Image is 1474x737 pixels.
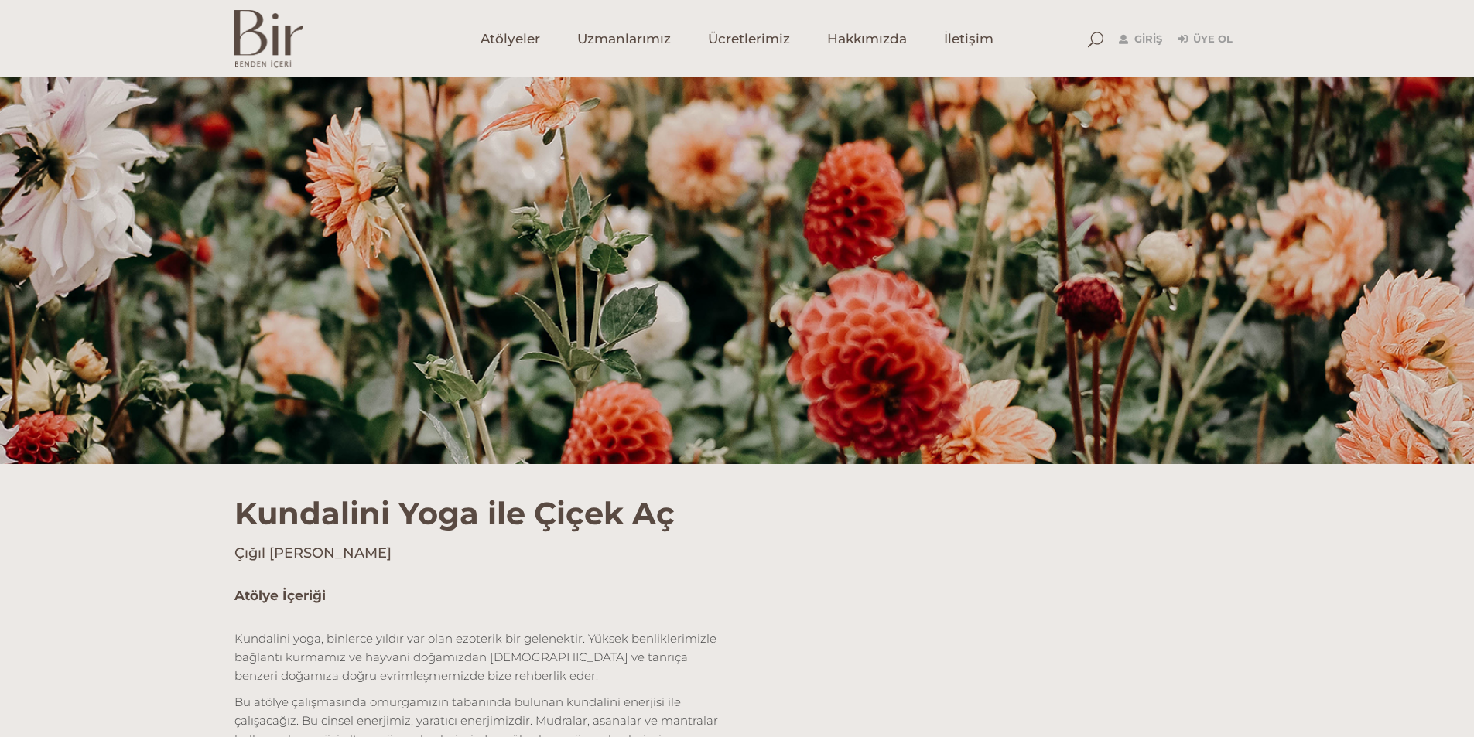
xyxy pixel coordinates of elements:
[481,30,540,48] span: Atölyeler
[234,464,1240,532] h1: Kundalini Yoga ile Çiçek Aç
[234,544,1240,563] h4: Çığıl [PERSON_NAME]
[1119,30,1162,49] a: Giriş
[234,630,726,685] p: Kundalini yoga, binlerce yıldır var olan ezoterik bir gelenektir. Yüksek benliklerimizle bağlantı...
[944,30,993,48] span: İletişim
[234,586,726,606] h5: Atölye İçeriği
[577,30,671,48] span: Uzmanlarımız
[1178,30,1233,49] a: Üye Ol
[708,30,790,48] span: Ücretlerimiz
[827,30,907,48] span: Hakkımızda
